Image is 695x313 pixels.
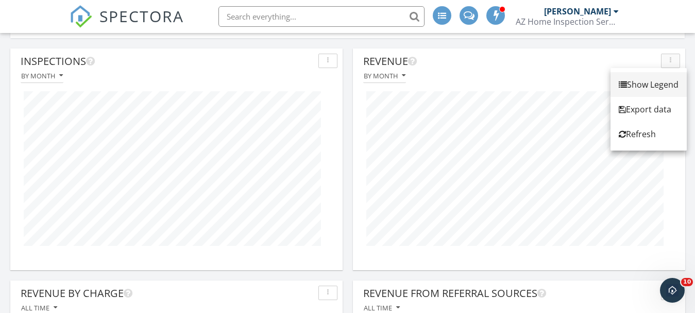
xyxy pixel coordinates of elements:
div: Inspections [21,54,314,69]
div: Revenue By Charge [21,286,314,301]
div: [PERSON_NAME] [544,6,611,17]
iframe: Intercom live chat [660,278,685,303]
div: Show Legend [619,78,679,91]
img: The Best Home Inspection Software - Spectora [70,5,92,28]
span: 10 [681,278,693,286]
div: All time [21,304,57,311]
div: All time [364,304,400,311]
a: SPECTORA [70,14,184,36]
input: Search everything... [218,6,425,27]
div: Revenue [363,54,657,69]
button: By month [363,69,406,83]
div: AZ Home Inspection Services [516,17,619,27]
div: By month [21,72,63,79]
button: By month [21,69,63,83]
div: By month [364,72,405,79]
div: Revenue From Referral Sources [363,286,657,301]
div: Export data [619,103,679,116]
div: Refresh [619,128,679,140]
span: SPECTORA [99,5,184,27]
